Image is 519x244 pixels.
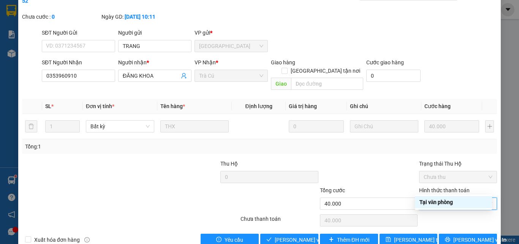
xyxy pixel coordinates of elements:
button: plus [485,120,494,132]
b: [DATE] 10:11 [125,14,155,20]
div: Người nhận [118,58,191,67]
span: Thêm ĐH mới [337,236,369,244]
div: 0919598277 [49,33,127,43]
div: SĐT Người Nhận [42,58,115,67]
div: Chưa cước : [22,13,100,21]
span: Tổng cước [320,187,345,193]
th: Ghi chú [347,99,421,114]
span: exclamation-circle [216,237,222,243]
span: Giá trị hàng [289,103,317,109]
input: Dọc đường [291,78,363,90]
span: user-add [181,73,187,79]
label: Hình thức thanh toán [419,187,470,193]
div: Người gửi [118,29,191,37]
span: info-circle [84,237,90,242]
div: Trà Cú [6,6,44,16]
span: [PERSON_NAME] và In [453,236,506,244]
input: Ghi Chú [350,120,418,132]
input: Cước giao hàng [366,70,421,82]
span: CC : [48,50,59,58]
span: printer [445,237,450,243]
div: Tổng: 1 [25,142,201,151]
div: 20.000 [48,48,127,59]
span: Định lượng [245,103,272,109]
span: check [266,237,272,243]
span: Gửi: [6,7,18,15]
div: Trạng thái Thu Hộ [419,159,497,168]
input: 0 [424,120,479,132]
span: [GEOGRAPHIC_DATA] tận nơi [288,67,363,75]
span: Tại văn phòng [424,198,492,209]
span: Trà Cú [199,70,263,81]
div: Ngày GD: [101,13,179,21]
span: plus [329,237,334,243]
span: Thu Hộ [220,161,238,167]
span: Đơn vị tính [86,103,114,109]
label: Cước giao hàng [366,59,404,65]
span: VP Nhận [195,59,216,65]
span: Xuất hóa đơn hàng [31,236,83,244]
span: Yêu cầu [225,236,243,244]
span: Sài Gòn [199,40,263,52]
b: 0 [52,14,55,20]
div: [GEOGRAPHIC_DATA] [49,6,127,24]
span: Chưa thu [424,171,492,183]
span: Bất kỳ [90,121,150,132]
div: SĐT Người Gửi [42,29,115,37]
span: Tên hàng [160,103,185,109]
input: VD: Bàn, Ghế [160,120,229,132]
span: SL [45,103,51,109]
input: 0 [289,120,343,132]
span: Giao [271,78,291,90]
span: save [386,237,391,243]
span: [PERSON_NAME] thay đổi [394,236,455,244]
span: Nhận: [49,6,68,14]
span: Giao hàng [271,59,295,65]
div: VP gửi [195,29,268,37]
div: [PERSON_NAME] [49,24,127,33]
span: Cước hàng [424,103,451,109]
div: Chưa thanh toán [240,215,319,228]
span: [PERSON_NAME] và Giao hàng [275,236,348,244]
button: delete [25,120,37,132]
